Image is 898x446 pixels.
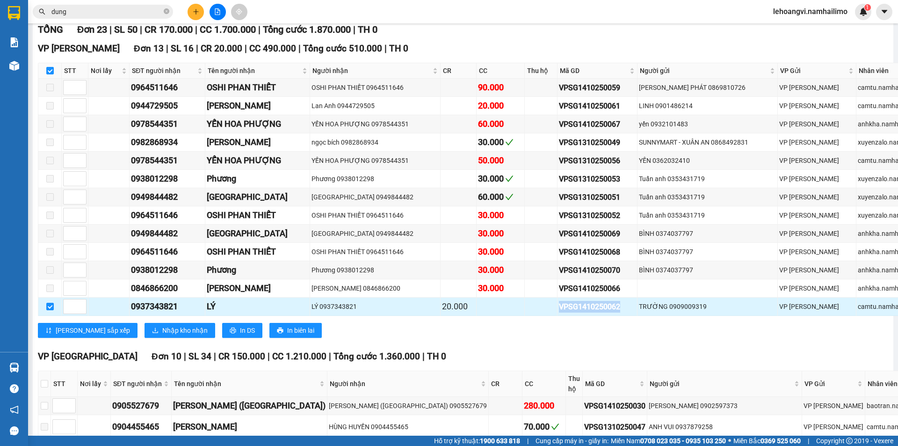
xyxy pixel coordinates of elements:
td: VPSG1410250069 [558,225,637,243]
span: CR : [7,61,22,71]
td: ngọc bích [205,133,310,152]
div: 0938012298 [131,172,203,185]
div: [GEOGRAPHIC_DATA] 0949844482 [311,192,439,202]
td: VPSG1310250056 [558,152,637,170]
span: | [245,43,247,54]
div: 30.000 [478,245,523,258]
td: VPSG1410250068 [558,243,637,261]
span: Cung cấp máy in - giấy in: [536,436,608,446]
span: Đơn 10 [152,351,181,362]
td: VP Phạm Ngũ Lão [778,298,856,316]
td: VP Phạm Ngũ Lão [778,97,856,115]
div: 0982868934 [131,136,203,149]
td: VPSG1310250051 [558,188,637,206]
td: 0846866200 [130,279,205,298]
div: VPSG1310250052 [559,210,636,221]
td: Phương [205,170,310,188]
div: VPSG1410250068 [559,246,636,258]
div: VPSG1310250049 [559,137,636,148]
div: VP [PERSON_NAME] [779,192,855,202]
div: Tuấn anh 0353431719 [639,210,775,220]
span: Người nhận [312,66,431,76]
span: | [298,43,301,54]
td: VPSG1410250059 [558,79,637,97]
div: ANH VUI 0937879258 [649,422,800,432]
span: VP Gửi [804,379,855,389]
span: | [384,43,387,54]
div: 60.000 [478,117,523,131]
button: printerIn DS [222,323,262,338]
td: VP Phạm Ngũ Lão [778,152,856,170]
div: 0944729505 [131,99,203,112]
td: YẾN HOA PHƯỢNG [205,152,310,170]
td: VP Phạm Ngũ Lão [802,397,865,415]
span: VP [PERSON_NAME] [38,43,120,54]
span: 1 [866,4,869,11]
span: Mã GD [585,379,637,389]
span: check [551,423,559,431]
span: In biên lai [287,325,314,336]
div: [PERSON_NAME] [207,99,308,112]
div: OSHI PHAN THIẾT [207,81,308,94]
span: CC 1.700.000 [200,24,256,35]
span: | [329,351,331,362]
span: sort-ascending [45,327,52,335]
div: 0904455465 [112,420,170,433]
span: Đơn 23 [77,24,107,35]
span: check [505,193,514,201]
div: OSHI PHAN THIẾT 0964511646 [311,82,439,93]
span: SĐT người nhận [113,379,162,389]
button: plus [188,4,204,20]
td: HÙNG HUYỀN [172,415,327,439]
td: THÁI HÒA [205,225,310,243]
div: VP [PERSON_NAME] [779,210,855,220]
td: VP Phạm Ngũ Lão [778,188,856,206]
span: | [140,24,142,35]
div: VP [PERSON_NAME] [779,283,855,293]
div: [PERSON_NAME] 0902597373 [649,401,800,411]
div: [PERSON_NAME] ([GEOGRAPHIC_DATA]) 0905527679 [329,401,487,411]
div: [PERSON_NAME] ([GEOGRAPHIC_DATA]) [173,399,326,412]
div: VPSG1310250053 [559,173,636,185]
div: LÝ 0937343821 [311,301,439,312]
th: CC [522,371,566,397]
span: VP Gửi [780,66,847,76]
span: Mã GD [560,66,628,76]
div: 70.000 [524,420,564,433]
span: | [214,351,216,362]
td: VP Phạm Ngũ Lão [778,279,856,298]
span: | [258,24,261,35]
span: Miền Bắc [733,436,801,446]
span: SL 16 [171,43,194,54]
div: DUNG [89,30,165,42]
div: 50.000 [478,154,523,167]
div: 0964511646 [131,245,203,258]
span: Tên người nhận [174,379,318,389]
span: CR 150.000 [218,351,265,362]
td: VPSG1310250052 [558,206,637,225]
div: 0846866200 [131,282,203,295]
button: printerIn biên lai [269,323,322,338]
th: STT [62,63,88,79]
div: Lan Anh 0944729505 [311,101,439,111]
div: 30.000 [478,227,523,240]
div: VP [PERSON_NAME] [779,119,855,129]
span: | [527,436,529,446]
div: Phương 0938012298 [311,265,439,275]
div: 0938012298 [131,263,203,277]
div: YẾN 0362032410 [639,155,775,166]
th: Thu hộ [525,63,558,79]
span: | [422,351,425,362]
span: | [268,351,270,362]
span: file-add [214,8,221,15]
td: VPSG1310250053 [558,170,637,188]
div: VPSG1410250062 [559,301,636,313]
div: OSHI PHAN THIẾT [207,245,308,258]
div: DUNG [8,30,83,42]
td: VPSG1410250070 [558,261,637,279]
span: question-circle [10,384,19,393]
strong: 0708 023 035 - 0935 103 250 [640,437,726,445]
td: 0982868934 [130,133,205,152]
div: VP [PERSON_NAME] [804,422,863,432]
div: VP [PERSON_NAME] [779,265,855,275]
